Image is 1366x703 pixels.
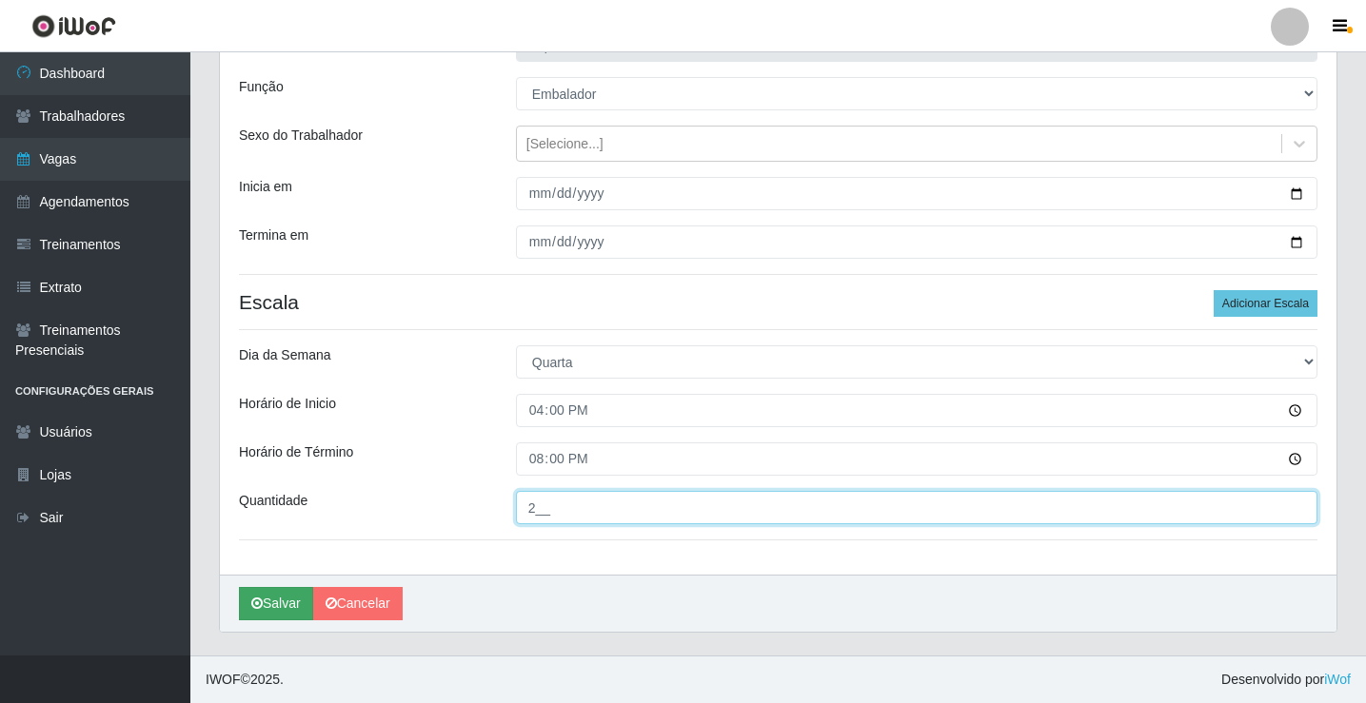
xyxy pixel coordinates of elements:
input: 00:00 [516,394,1317,427]
label: Horário de Inicio [239,394,336,414]
label: Quantidade [239,491,307,511]
img: CoreUI Logo [31,14,116,38]
label: Termina em [239,225,308,245]
input: 00/00/0000 [516,177,1317,210]
span: © 2025 . [206,670,284,690]
h4: Escala [239,290,1317,314]
label: Horário de Término [239,442,353,462]
span: Desenvolvido por [1221,670,1351,690]
label: Função [239,77,284,97]
input: Informe a quantidade... [516,491,1317,524]
button: Salvar [239,587,313,620]
label: Sexo do Trabalhador [239,126,363,146]
label: Inicia em [239,177,292,197]
a: iWof [1324,672,1351,687]
div: [Selecione...] [526,134,604,154]
label: Dia da Semana [239,345,331,365]
span: IWOF [206,672,241,687]
a: Cancelar [313,587,403,620]
input: 00:00 [516,442,1317,476]
input: 00/00/0000 [516,225,1317,259]
button: Adicionar Escala [1214,290,1317,317]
